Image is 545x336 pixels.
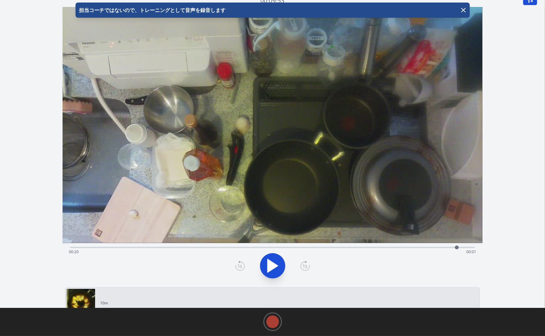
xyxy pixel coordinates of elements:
img: 251001122606_thumb.jpeg [67,289,95,317]
p: 10m [100,301,108,306]
span: 00:20 [69,249,79,254]
span: 00:01 [466,249,476,254]
p: 担当コーチではないので、トレーニングとして音声を録音します [78,6,226,14]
